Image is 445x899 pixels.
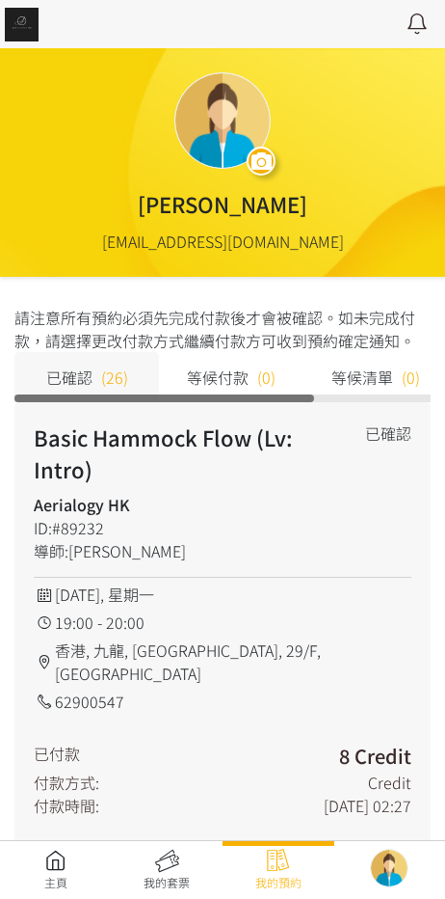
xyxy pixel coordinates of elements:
div: Credit [368,771,411,794]
h4: Aerialogy HK [34,493,336,516]
span: 等候清單 [331,366,393,389]
div: [DATE], 星期一 [34,583,411,606]
div: [PERSON_NAME] [138,188,307,220]
span: (0) [257,366,275,389]
span: 香港, 九龍, [GEOGRAPHIC_DATA], 29/F, [GEOGRAPHIC_DATA] [55,639,411,685]
span: 等候付款 [187,366,249,389]
h2: Basic Hammock Flow (Lv: Intro) [34,422,336,485]
span: (26) [101,366,128,389]
div: [DATE] 02:27 [324,794,411,817]
span: 已確認 [46,366,92,389]
div: 已確認 [365,422,411,445]
div: ID:#89232 [34,516,336,539]
h3: 8 Credit [339,742,411,771]
div: 19:00 - 20:00 [34,611,411,634]
div: 付款方式: [34,771,99,794]
div: 已付款 [34,742,80,771]
div: 導師:[PERSON_NAME] [34,539,336,562]
div: 付款時間: [34,794,99,817]
span: (0) [402,366,420,389]
div: [EMAIL_ADDRESS][DOMAIN_NAME] [102,230,344,253]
